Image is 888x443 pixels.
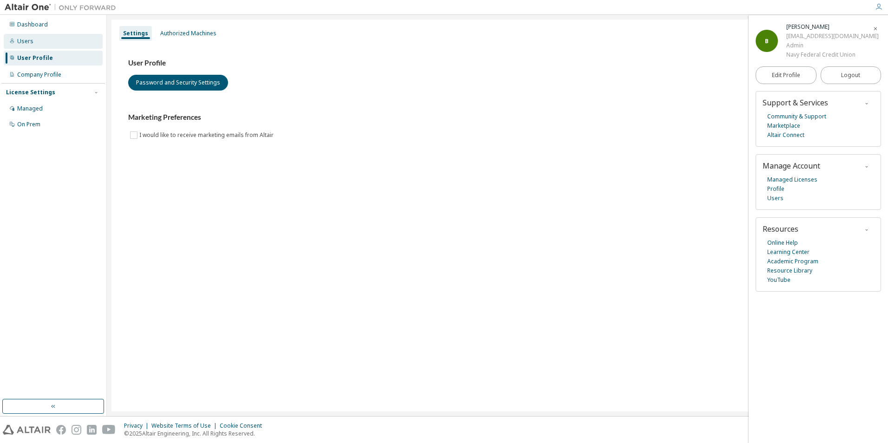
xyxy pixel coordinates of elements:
[17,71,61,78] div: Company Profile
[123,30,148,37] div: Settings
[756,66,816,84] a: Edit Profile
[767,175,817,184] a: Managed Licenses
[17,38,33,45] div: Users
[128,59,867,68] h3: User Profile
[6,89,55,96] div: License Settings
[151,422,220,430] div: Website Terms of Use
[87,425,97,435] img: linkedin.svg
[821,66,881,84] button: Logout
[767,275,790,285] a: YouTube
[220,422,268,430] div: Cookie Consent
[17,105,43,112] div: Managed
[767,121,800,130] a: Marketplace
[160,30,216,37] div: Authorized Machines
[763,161,820,171] span: Manage Account
[786,22,879,32] div: Baba Majekodunmi
[767,257,818,266] a: Academic Program
[124,430,268,437] p: © 2025 Altair Engineering, Inc. All Rights Reserved.
[56,425,66,435] img: facebook.svg
[124,422,151,430] div: Privacy
[17,54,53,62] div: User Profile
[772,72,800,79] span: Edit Profile
[767,238,798,248] a: Online Help
[786,41,879,50] div: Admin
[767,248,810,257] a: Learning Center
[139,130,275,141] label: I would like to receive marketing emails from Altair
[72,425,81,435] img: instagram.svg
[17,21,48,28] div: Dashboard
[763,98,828,108] span: Support & Services
[128,75,228,91] button: Password and Security Settings
[786,50,879,59] div: Navy Federal Credit Union
[3,425,51,435] img: altair_logo.svg
[841,71,860,80] span: Logout
[767,112,826,121] a: Community & Support
[5,3,121,12] img: Altair One
[767,266,812,275] a: Resource Library
[767,130,804,140] a: Altair Connect
[128,113,867,122] h3: Marketing Preferences
[102,425,116,435] img: youtube.svg
[786,32,879,41] div: [EMAIL_ADDRESS][DOMAIN_NAME]
[767,184,784,194] a: Profile
[765,37,769,45] span: B
[17,121,40,128] div: On Prem
[763,224,798,234] span: Resources
[767,194,784,203] a: Users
